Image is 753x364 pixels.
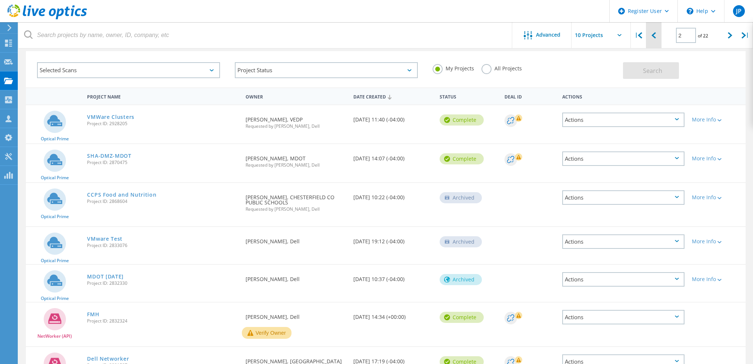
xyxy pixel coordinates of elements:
span: JP [736,8,742,14]
span: Optical Prime [41,258,69,263]
div: Owner [242,89,350,103]
span: Optical Prime [41,176,69,180]
div: [PERSON_NAME], VEDP [242,105,350,136]
div: Actions [562,190,684,205]
span: Project ID: 2832330 [87,281,238,285]
a: VMWare Clusters [87,114,134,120]
span: Optical Prime [41,214,69,219]
span: Project ID: 2868604 [87,199,238,204]
div: More Info [692,239,742,244]
div: Complete [440,114,484,126]
a: CCPS Food and Nutrition [87,192,156,197]
span: Project ID: 2833076 [87,243,238,248]
div: Date Created [350,89,436,103]
div: More Info [692,277,742,282]
div: | [631,22,646,49]
button: Search [623,62,679,79]
div: [DATE] 14:07 (-04:00) [350,144,436,168]
span: Project ID: 2870475 [87,160,238,165]
div: More Info [692,195,742,200]
a: VMware Test [87,236,123,241]
div: Selected Scans [37,62,220,78]
div: Actions [562,234,684,249]
div: [DATE] 10:22 (-04:00) [350,183,436,207]
div: | [738,22,753,49]
button: Verify Owner [242,327,291,339]
div: [DATE] 19:12 (-04:00) [350,227,436,251]
div: [PERSON_NAME], MDOT [242,144,350,175]
a: Live Optics Dashboard [7,16,87,21]
span: Optical Prime [41,296,69,301]
span: Project ID: 2832324 [87,319,238,323]
a: SHA-DMZ-MDOT [87,153,131,158]
div: [PERSON_NAME], Dell [242,303,350,327]
div: Project Status [235,62,418,78]
span: Search [643,67,662,75]
label: All Projects [482,64,522,71]
div: [DATE] 11:40 (-04:00) [350,105,436,130]
div: Project Name [83,89,241,103]
span: Requested by [PERSON_NAME], Dell [246,124,346,128]
label: My Projects [433,64,474,71]
div: Actions [562,272,684,287]
div: [PERSON_NAME], Dell [242,227,350,251]
div: Archived [440,274,482,285]
div: Complete [440,153,484,164]
div: Actions [562,151,684,166]
div: [PERSON_NAME], Dell [242,265,350,289]
div: [DATE] 10:37 (-04:00) [350,265,436,289]
div: Complete [440,312,484,323]
div: Status [436,89,501,103]
div: Deal Id [501,89,558,103]
svg: \n [687,8,693,14]
div: Archived [440,192,482,203]
div: Actions [562,113,684,127]
a: MDOT [DATE] [87,274,124,279]
span: Requested by [PERSON_NAME], Dell [246,207,346,211]
div: More Info [692,117,742,122]
div: Actions [562,310,684,324]
div: Archived [440,236,482,247]
div: Actions [559,89,688,103]
div: More Info [692,156,742,161]
span: Project ID: 2928205 [87,121,238,126]
span: Requested by [PERSON_NAME], Dell [246,163,346,167]
span: Optical Prime [41,137,69,141]
div: [DATE] 14:34 (+00:00) [350,303,436,327]
a: FMH [87,312,99,317]
input: Search projects by name, owner, ID, company, etc [19,22,513,48]
span: Advanced [536,32,560,37]
div: [PERSON_NAME], CHESTERFIELD CO PUBLIC SCHOOLS [242,183,350,219]
span: of 22 [698,33,708,39]
span: NetWorker (API) [37,334,72,338]
a: Dell Networker [87,356,129,361]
